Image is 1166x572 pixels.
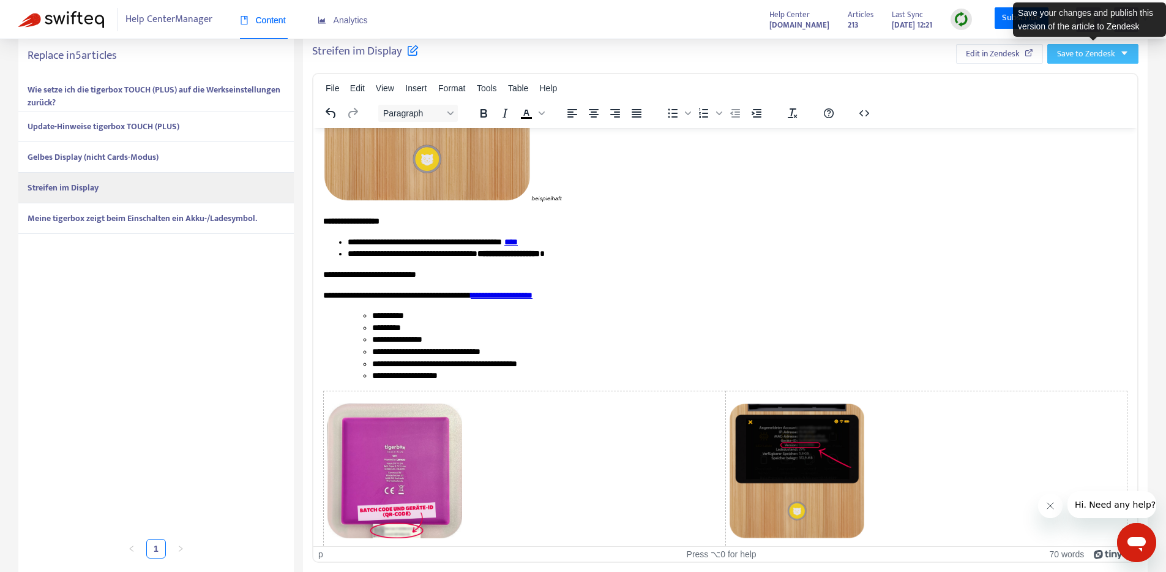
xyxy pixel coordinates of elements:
[995,7,1048,29] a: Subscribe
[477,83,497,93] span: Tools
[378,105,458,122] button: Block Paragraph
[342,105,363,122] button: Redo
[605,105,626,122] button: Align right
[125,8,212,31] span: Help Center Manager
[1047,44,1138,64] button: Save to Zendeskcaret-down
[122,539,141,559] button: left
[848,8,873,21] span: Articles
[376,83,394,93] span: View
[1057,47,1115,61] span: Save to Zendesk
[318,16,326,24] span: area-chart
[769,18,829,32] a: [DOMAIN_NAME]
[171,539,190,559] button: right
[892,8,923,21] span: Last Sync
[147,540,165,558] a: 1
[146,539,166,559] li: 1
[473,105,494,122] button: Bold
[495,105,515,122] button: Italic
[28,119,179,134] strong: Update-Hinweise tigerbox TOUCH (PLUS)
[818,105,839,122] button: Help
[954,12,969,27] img: sync.dc5367851b00ba804db3.png
[318,549,323,560] div: p
[28,49,285,63] h5: Replace in 5 articles
[1067,491,1156,518] iframe: Nachricht vom Unternehmen
[383,108,443,118] span: Paragraph
[626,105,647,122] button: Justify
[312,44,419,59] h5: Streifen im Display
[587,549,856,560] div: Press ⌥0 for help
[321,105,342,122] button: Undo
[28,150,159,164] strong: Gelbes Display (nicht Cards-Modus)
[326,83,340,93] span: File
[28,181,99,195] strong: Streifen im Display
[240,16,249,24] span: book
[350,83,365,93] span: Edit
[508,83,528,93] span: Table
[1120,49,1129,58] span: caret-down
[1049,549,1084,560] button: 70 words
[1038,494,1063,518] iframe: Nachricht schließen
[18,11,104,28] img: Swifteq
[1094,549,1124,559] a: Powered by Tiny
[782,105,803,122] button: Clear formatting
[769,8,810,21] span: Help Center
[539,83,557,93] span: Help
[693,105,724,122] div: Numbered list
[240,15,286,25] span: Content
[28,83,280,110] strong: Wie setze ich die tigerbox TOUCH (PLUS) auf die Werkseinstellungen zurück?
[1013,2,1166,37] div: Save your changes and publish this version of the article to Zendesk
[892,18,932,32] strong: [DATE] 12:21
[746,105,767,122] button: Increase indent
[956,44,1043,64] button: Edit in Zendesk
[562,105,583,122] button: Align left
[128,545,135,552] span: left
[313,128,1137,546] iframe: Rich Text Area
[516,105,547,122] div: Text color Black
[28,211,257,225] strong: Meine tigerbox zeigt beim Einschalten ein Akku-/Ladesymbol.
[171,539,190,559] li: Next Page
[122,539,141,559] li: Previous Page
[583,105,604,122] button: Align center
[438,83,465,93] span: Format
[318,15,368,25] span: Analytics
[1117,523,1156,562] iframe: Schaltfläche zum Öffnen des Messaging-Fensters
[177,545,184,552] span: right
[848,18,859,32] strong: 213
[662,105,693,122] div: Bullet list
[405,83,427,93] span: Insert
[966,47,1020,61] span: Edit in Zendesk
[725,105,746,122] button: Decrease indent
